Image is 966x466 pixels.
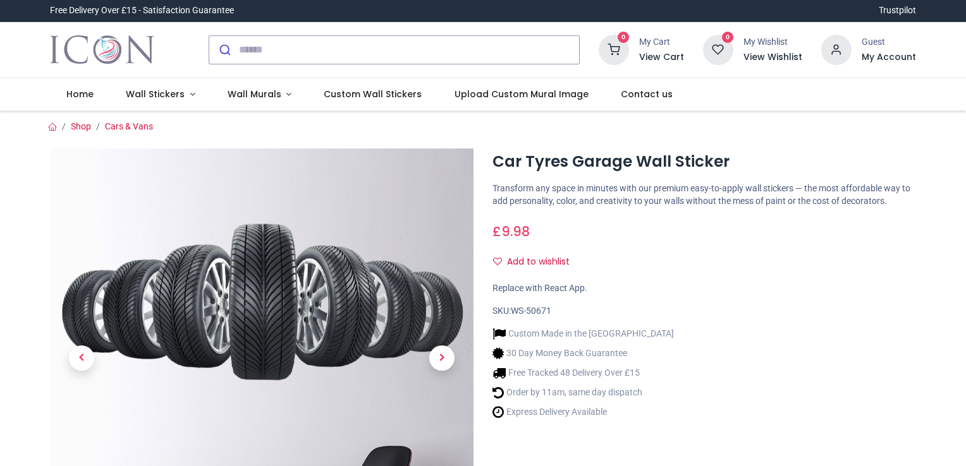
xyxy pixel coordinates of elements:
[493,257,502,266] i: Add to wishlist
[492,405,674,419] li: Express Delivery Available
[639,36,684,49] div: My Cart
[618,32,630,44] sup: 0
[621,88,673,100] span: Contact us
[492,327,674,340] li: Custom Made in the [GEOGRAPHIC_DATA]
[501,222,530,241] span: 9.98
[209,36,239,64] button: Submit
[862,36,916,49] div: Guest
[492,282,916,295] div: Replace with React App.
[324,88,422,100] span: Custom Wall Stickers
[50,32,154,68] img: Icon Wall Stickers
[743,51,802,64] a: View Wishlist
[66,88,94,100] span: Home
[879,4,916,17] a: Trustpilot
[743,36,802,49] div: My Wishlist
[492,251,580,273] button: Add to wishlistAdd to wishlist
[703,44,733,54] a: 0
[492,386,674,399] li: Order by 11am, same day dispatch
[599,44,629,54] a: 0
[126,88,185,100] span: Wall Stickers
[211,78,308,111] a: Wall Murals
[228,88,281,100] span: Wall Murals
[105,121,153,131] a: Cars & Vans
[69,345,94,371] span: Previous
[492,151,916,172] h1: Car Tyres Garage Wall Sticker
[109,78,211,111] a: Wall Stickers
[722,32,734,44] sup: 0
[492,182,916,207] p: Transform any space in minutes with our premium easy-to-apply wall stickers — the most affordable...
[492,366,674,379] li: Free Tracked 48 Delivery Over £15
[492,347,674,360] li: 30 Day Money Back Guarantee
[71,121,91,131] a: Shop
[50,4,234,17] div: Free Delivery Over £15 - Satisfaction Guarantee
[455,88,589,100] span: Upload Custom Mural Image
[429,345,455,371] span: Next
[50,32,154,68] a: Logo of Icon Wall Stickers
[492,305,916,318] div: SKU:
[511,306,551,316] span: WS-50671
[862,51,916,64] a: My Account
[639,51,684,64] a: View Cart
[492,222,530,241] span: £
